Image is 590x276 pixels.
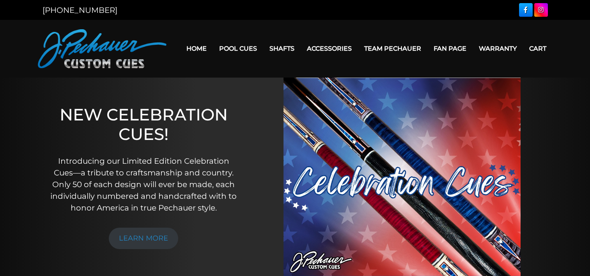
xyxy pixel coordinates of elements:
[180,39,213,58] a: Home
[263,39,301,58] a: Shafts
[523,39,553,58] a: Cart
[427,39,473,58] a: Fan Page
[473,39,523,58] a: Warranty
[43,5,117,15] a: [PHONE_NUMBER]
[213,39,263,58] a: Pool Cues
[301,39,358,58] a: Accessories
[109,228,178,249] a: LEARN MORE
[48,155,239,214] p: Introducing our Limited Edition Celebration Cues—a tribute to craftsmanship and country. Only 50 ...
[38,29,167,68] img: Pechauer Custom Cues
[48,105,239,144] h1: NEW CELEBRATION CUES!
[358,39,427,58] a: Team Pechauer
